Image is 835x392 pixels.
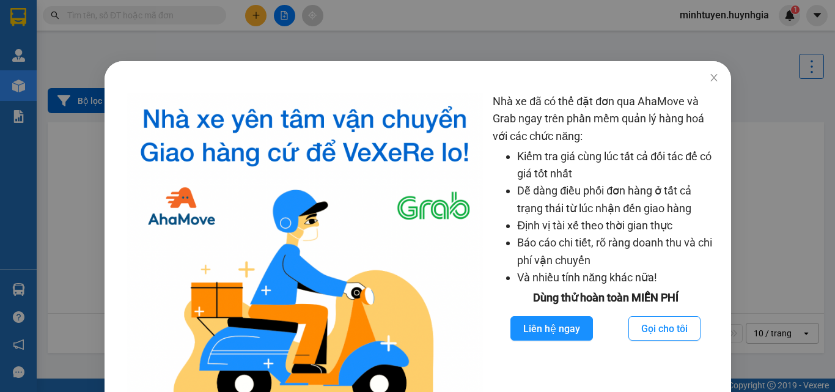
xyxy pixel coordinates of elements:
[517,217,718,234] li: Định vị tài xế theo thời gian thực
[493,289,718,306] div: Dùng thử hoàn toàn MIỄN PHÍ
[708,73,718,83] span: close
[628,316,701,341] button: Gọi cho tôi
[517,182,718,217] li: Dễ dàng điều phối đơn hàng ở tất cả trạng thái từ lúc nhận đến giao hàng
[517,234,718,269] li: Báo cáo chi tiết, rõ ràng doanh thu và chi phí vận chuyển
[510,316,593,341] button: Liên hệ ngay
[641,321,688,336] span: Gọi cho tôi
[696,61,730,95] button: Close
[517,148,718,183] li: Kiểm tra giá cùng lúc tất cả đối tác để có giá tốt nhất
[517,269,718,286] li: Và nhiều tính năng khác nữa!
[523,321,580,336] span: Liên hệ ngay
